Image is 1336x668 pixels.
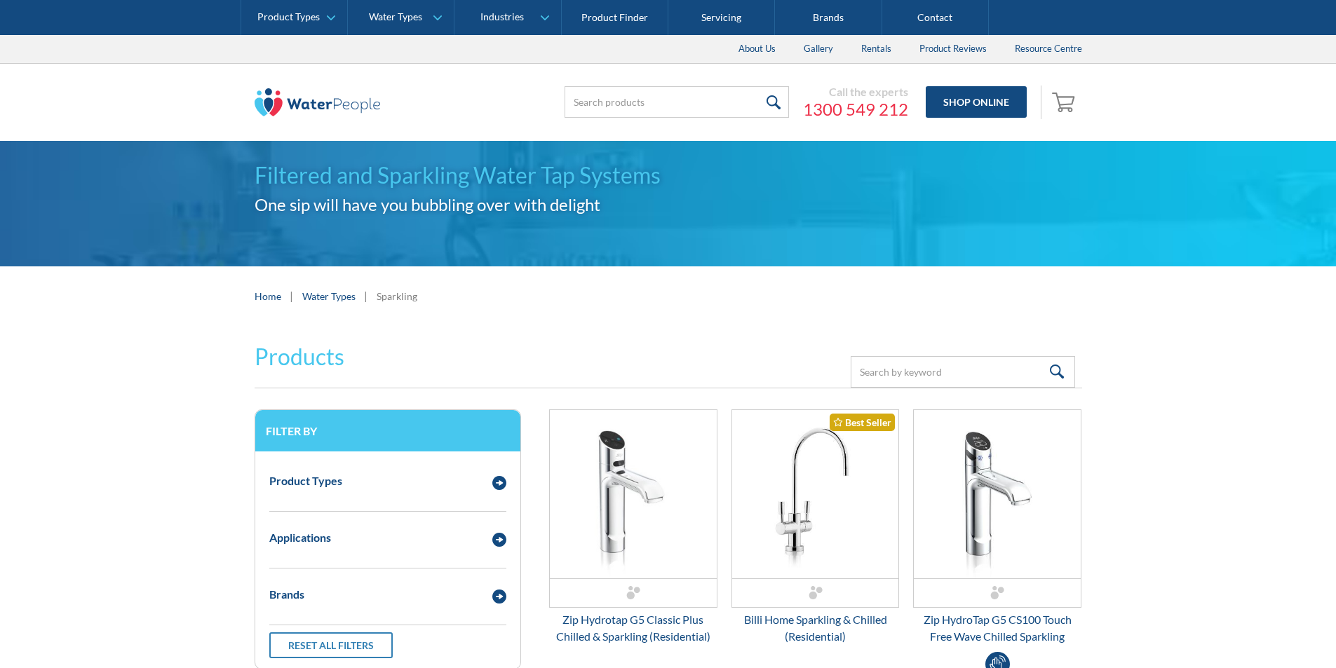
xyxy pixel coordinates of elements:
a: 1300 549 212 [803,99,908,120]
img: shopping cart [1052,90,1079,113]
h2: Products [255,340,344,374]
div: Water Types [369,11,422,23]
input: Search products [565,86,789,118]
a: Gallery [790,35,847,63]
img: Zip Hydrotap G5 Classic Plus Chilled & Sparkling (Residential) [550,410,717,578]
div: Brands [269,586,304,603]
img: Zip HydroTap G5 CS100 Touch Free Wave Chilled Sparkling [914,410,1081,578]
a: Home [255,289,281,304]
a: Reset all filters [269,632,393,658]
a: Zip HydroTap G5 CS100 Touch Free Wave Chilled Sparkling Zip HydroTap G5 CS100 Touch Free Wave Chi... [913,409,1081,645]
div: | [363,287,370,304]
a: Water Types [302,289,356,304]
a: Rentals [847,35,905,63]
img: The Water People [255,88,381,116]
div: Zip HydroTap G5 CS100 Touch Free Wave Chilled Sparkling [913,611,1081,645]
iframe: podium webchat widget bubble [1196,598,1336,668]
div: Industries [480,11,524,23]
div: Product Types [269,472,342,489]
h3: Filter by [266,424,510,437]
input: Search by keyword [851,356,1075,388]
div: Sparkling [377,289,417,304]
div: Zip Hydrotap G5 Classic Plus Chilled & Sparkling (Residential) [549,611,717,645]
a: Open cart [1048,86,1082,119]
a: About Us [724,35,790,63]
a: Zip Hydrotap G5 Classic Plus Chilled & Sparkling (Residential)Zip Hydrotap G5 Classic Plus Chille... [549,409,717,645]
a: Product Reviews [905,35,1001,63]
div: Applications [269,529,331,546]
div: Billi Home Sparkling & Chilled (Residential) [731,611,900,645]
a: Billi Home Sparkling & Chilled (Residential)Best SellerBilli Home Sparkling & Chilled (Residential) [731,409,900,645]
h1: Filtered and Sparkling Water Tap Systems [255,158,1082,192]
h2: One sip will have you bubbling over with delight [255,192,1082,217]
a: Resource Centre [1001,35,1096,63]
div: | [288,287,295,304]
div: Product Types [257,11,320,23]
a: Shop Online [926,86,1027,118]
img: Billi Home Sparkling & Chilled (Residential) [732,410,899,578]
div: Call the experts [803,85,908,99]
div: Best Seller [830,414,895,431]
